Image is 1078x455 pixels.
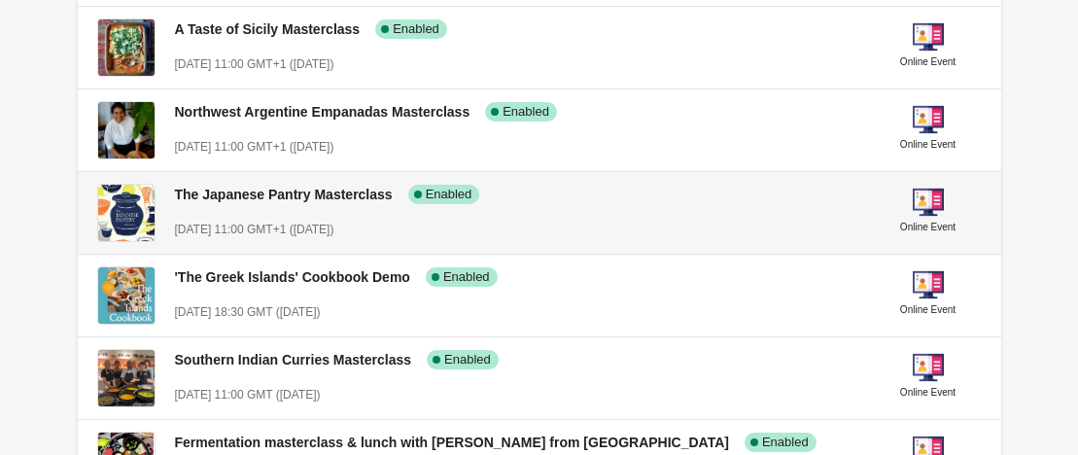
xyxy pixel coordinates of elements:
span: [DATE] 11:00 GMT+1 ([DATE]) [175,140,334,154]
img: online-event-5d64391802a09ceff1f8b055f10f5880.png [913,21,944,52]
div: Online Event [900,218,956,237]
span: Enabled [444,352,491,367]
span: Enabled [443,269,490,285]
span: [DATE] 11:00 GMT+1 ([DATE]) [175,223,334,236]
span: 'The Greek Islands' Cookbook Demo [175,269,410,285]
img: online-event-5d64391802a09ceff1f8b055f10f5880.png [913,269,944,300]
img: 'The Greek Islands' Cookbook Demo [98,267,155,324]
img: The Japanese Pantry Masterclass [98,185,155,241]
img: Southern Indian Curries Masterclass [98,350,155,406]
span: A Taste of Sicily Masterclass [175,21,361,37]
span: [DATE] 11:00 GMT+1 ([DATE]) [175,57,334,71]
div: Online Event [900,300,956,320]
span: Enabled [762,435,809,450]
div: Online Event [900,383,956,402]
div: Online Event [900,135,956,155]
span: [DATE] 11:00 GMT ([DATE]) [175,388,321,402]
span: Enabled [503,104,549,120]
img: A Taste of Sicily Masterclass [98,19,155,76]
img: online-event-5d64391802a09ceff1f8b055f10f5880.png [913,104,944,135]
img: online-event-5d64391802a09ceff1f8b055f10f5880.png [913,187,944,218]
div: Online Event [900,52,956,72]
span: Northwest Argentine Empanadas Masterclass [175,104,470,120]
span: [DATE] 18:30 GMT ([DATE]) [175,305,321,319]
img: Northwest Argentine Empanadas Masterclass [98,102,155,158]
span: Enabled [393,21,439,37]
img: online-event-5d64391802a09ceff1f8b055f10f5880.png [913,352,944,383]
span: Fermentation masterclass & lunch with [PERSON_NAME] from [GEOGRAPHIC_DATA] [175,435,729,450]
span: Southern Indian Curries Masterclass [175,352,412,367]
span: Enabled [426,187,472,202]
span: The Japanese Pantry Masterclass [175,187,393,202]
